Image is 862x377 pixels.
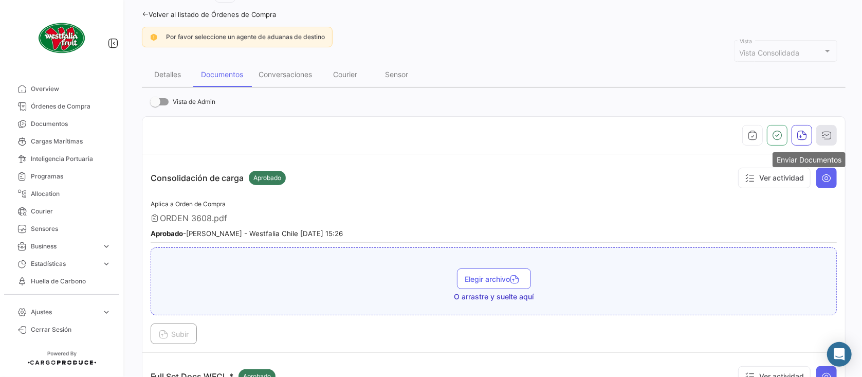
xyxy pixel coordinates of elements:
img: client-50.png [36,12,87,64]
span: Sensores [31,224,111,234]
div: Documentos [201,70,243,79]
span: O arrastre y suelte aquí [454,292,534,302]
span: Vista Consolidada [740,48,800,57]
button: Subir [151,324,197,344]
span: expand_more [102,242,111,251]
a: Inteligencia Portuaria [8,150,115,168]
span: Aprobado [253,173,281,183]
a: Programas [8,168,115,185]
b: Aprobado [151,229,183,238]
p: Consolidación de carga [151,171,286,185]
span: expand_more [102,259,111,268]
a: Overview [8,80,115,98]
span: Estadísticas [31,259,98,268]
span: Elegir archivo [465,275,523,283]
span: Cerrar Sesión [31,325,111,334]
a: Sensores [8,220,115,238]
span: expand_more [102,308,111,317]
div: Sensor [386,70,409,79]
div: Abrir Intercom Messenger [827,342,852,367]
span: Overview [31,84,111,94]
div: Detalles [154,70,181,79]
span: Aplica a Orden de Compra [151,200,226,208]
span: Programas [31,172,111,181]
button: Elegir archivo [457,268,531,289]
span: Documentos [31,119,111,129]
span: Inteligencia Portuaria [31,154,111,164]
a: Documentos [8,115,115,133]
span: Órdenes de Compra [31,102,111,111]
div: Conversaciones [259,70,312,79]
div: Courier [334,70,358,79]
button: Ver actividad [738,168,811,188]
span: Vista de Admin [173,96,215,108]
a: Courier [8,203,115,220]
span: Business [31,242,98,251]
a: Órdenes de Compra [8,98,115,115]
span: Courier [31,207,111,216]
span: Allocation [31,189,111,199]
span: Huella de Carbono [31,277,111,286]
span: Subir [159,330,189,338]
span: Cargas Marítimas [31,137,111,146]
a: Allocation [8,185,115,203]
small: - [PERSON_NAME] - Westfalia Chile [DATE] 15:26 [151,229,343,238]
a: Volver al listado de Órdenes de Compra [142,10,276,19]
span: ORDEN 3608.pdf [160,213,227,223]
a: Huella de Carbono [8,273,115,290]
a: Cargas Marítimas [8,133,115,150]
div: Enviar Documentos [773,152,846,167]
span: Ajustes [31,308,98,317]
span: Por favor seleccione un agente de aduanas de destino [166,33,325,41]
